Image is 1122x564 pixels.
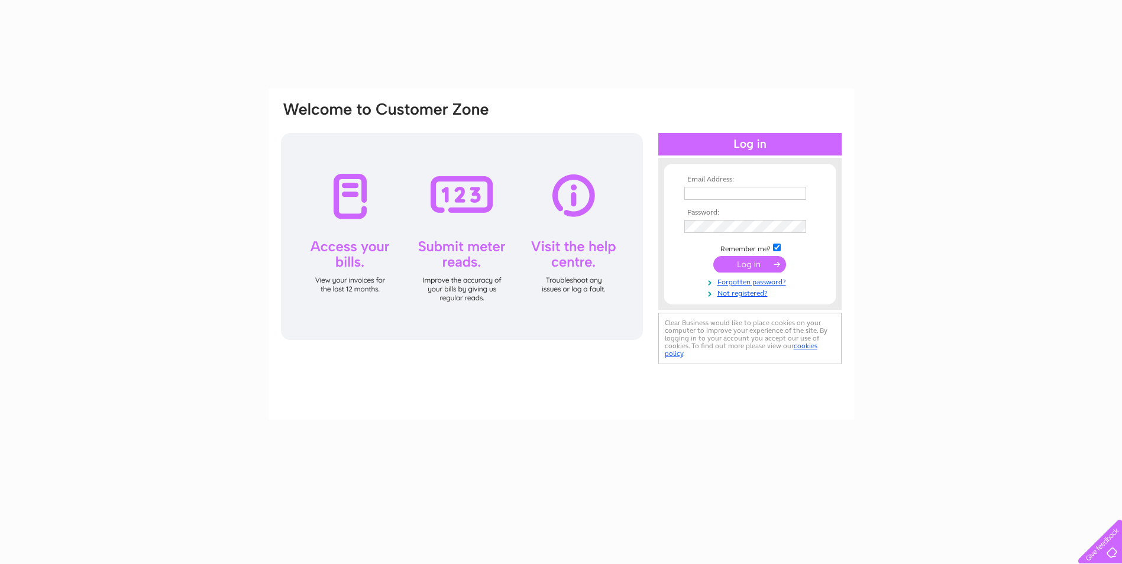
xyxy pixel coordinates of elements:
[793,222,802,231] img: npw-badge-icon-locked.svg
[684,275,819,287] a: Forgotten password?
[681,209,819,217] th: Password:
[681,242,819,254] td: Remember me?
[793,189,802,198] img: npw-badge-icon-locked.svg
[681,176,819,184] th: Email Address:
[713,256,786,273] input: Submit
[684,287,819,298] a: Not registered?
[665,342,817,358] a: cookies policy
[658,313,842,364] div: Clear Business would like to place cookies on your computer to improve your experience of the sit...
